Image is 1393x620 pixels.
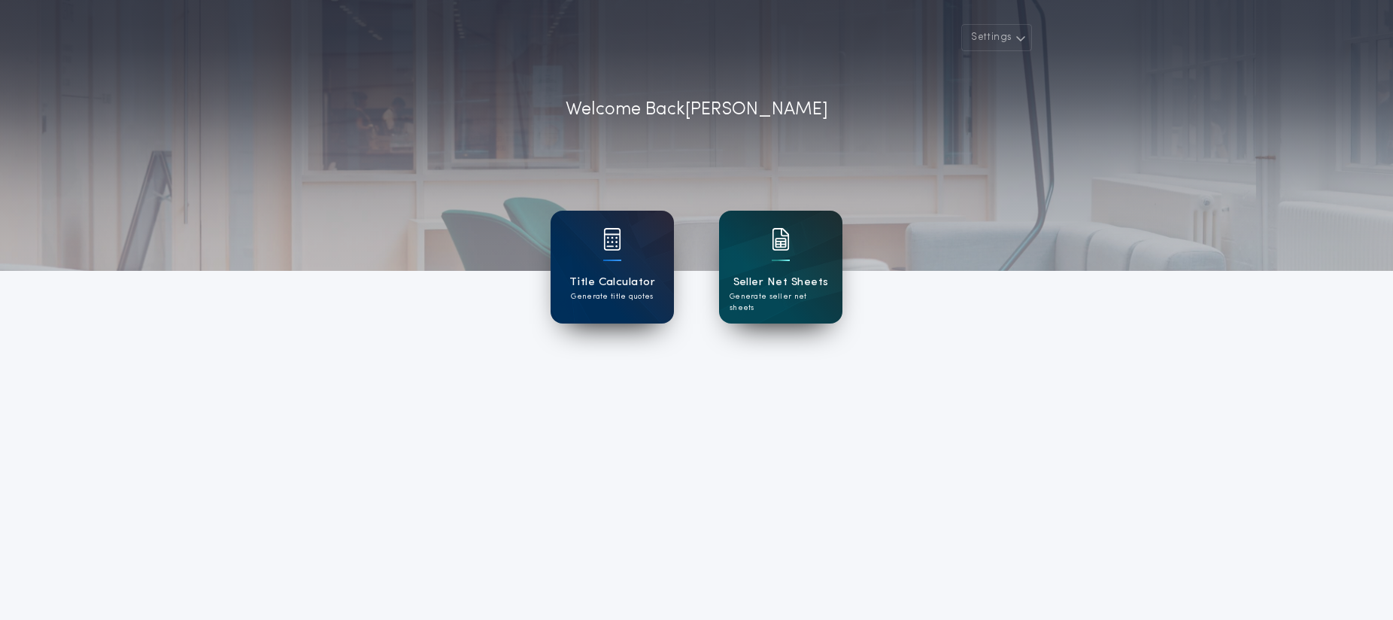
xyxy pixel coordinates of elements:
h1: Title Calculator [569,274,655,291]
p: Generate title quotes [571,291,653,302]
a: card iconTitle CalculatorGenerate title quotes [551,211,674,324]
p: Welcome Back [PERSON_NAME] [566,96,828,123]
h1: Seller Net Sheets [733,274,829,291]
a: card iconSeller Net SheetsGenerate seller net sheets [719,211,842,324]
p: Generate seller net sheets [730,291,832,314]
button: Settings [961,24,1032,51]
img: card icon [603,228,621,251]
img: card icon [772,228,790,251]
